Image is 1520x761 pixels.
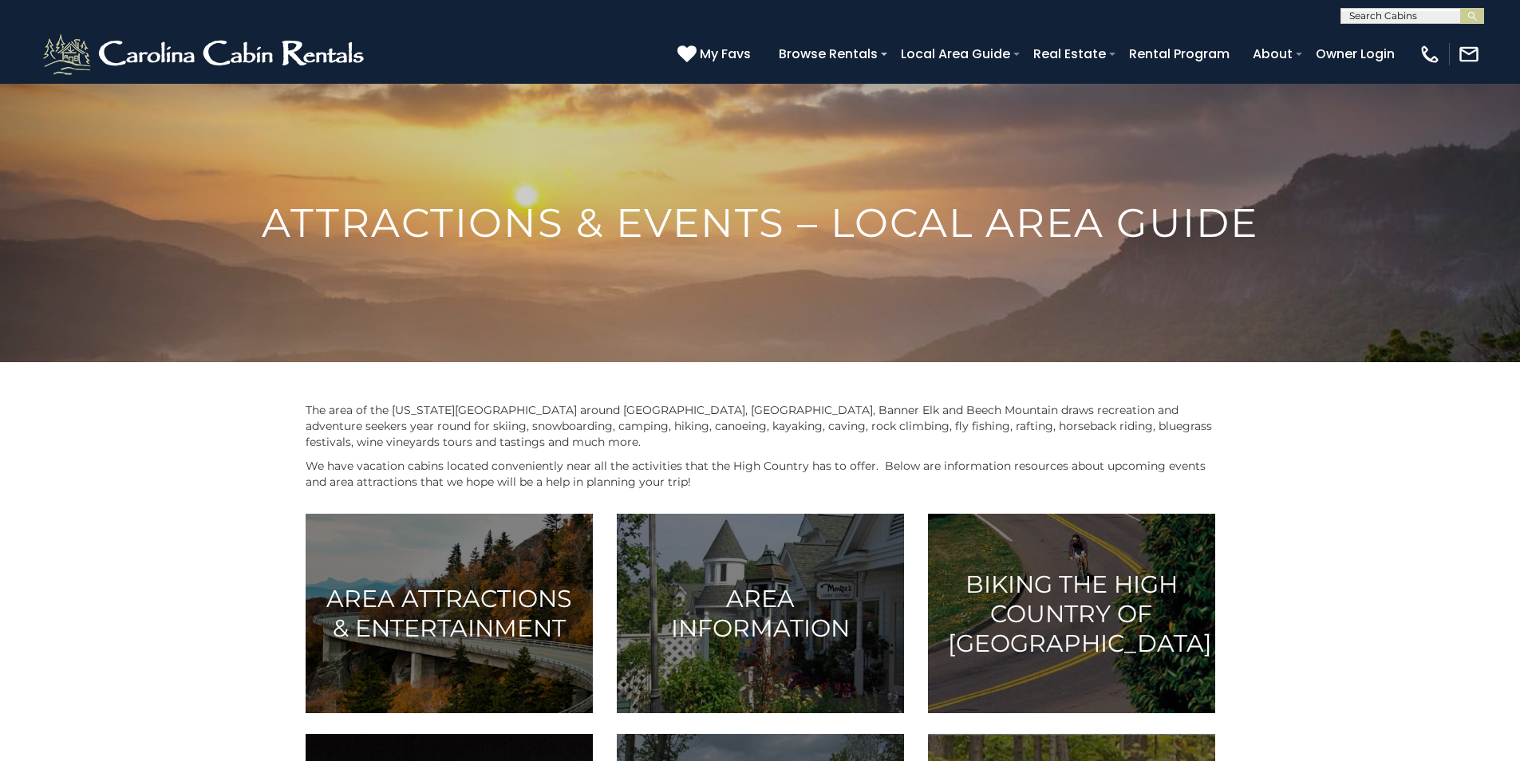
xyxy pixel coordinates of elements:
[1458,43,1480,65] img: mail-regular-white.png
[1245,40,1301,68] a: About
[700,44,751,64] span: My Favs
[306,458,1215,490] p: We have vacation cabins located conveniently near all the activities that the High Country has to...
[306,402,1215,450] p: The area of the [US_STATE][GEOGRAPHIC_DATA] around [GEOGRAPHIC_DATA], [GEOGRAPHIC_DATA], Banner E...
[1121,40,1238,68] a: Rental Program
[326,584,573,643] h3: Area Attractions & Entertainment
[1025,40,1114,68] a: Real Estate
[677,44,755,65] a: My Favs
[1419,43,1441,65] img: phone-regular-white.png
[928,514,1215,713] a: Biking the High Country of [GEOGRAPHIC_DATA]
[948,570,1195,658] h3: Biking the High Country of [GEOGRAPHIC_DATA]
[40,30,371,78] img: White-1-2.png
[771,40,886,68] a: Browse Rentals
[306,514,593,713] a: Area Attractions & Entertainment
[637,584,884,643] h3: Area Information
[1308,40,1403,68] a: Owner Login
[893,40,1018,68] a: Local Area Guide
[617,514,904,713] a: Area Information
